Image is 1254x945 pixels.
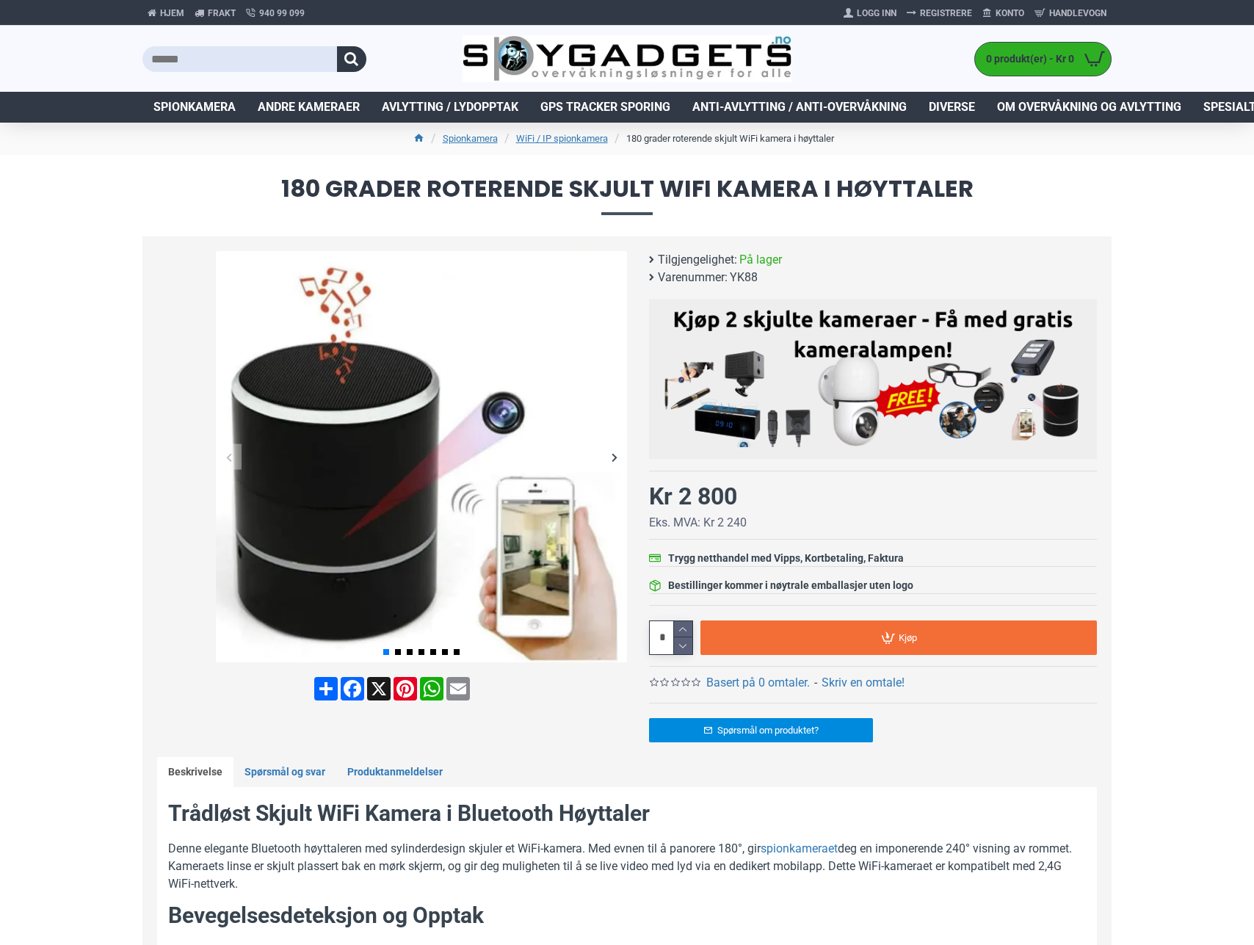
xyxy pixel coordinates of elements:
span: YK88 [730,269,758,286]
span: Andre kameraer [258,98,360,116]
span: Hjem [160,7,184,20]
span: Registrere [920,7,972,20]
a: Email [445,677,471,700]
div: Kr 2 800 [649,479,737,514]
a: Registrere [902,1,977,25]
a: Handlevogn [1029,1,1112,25]
b: Tilgjengelighet: [658,251,737,269]
span: 940 99 099 [259,7,305,20]
a: Logg Inn [838,1,902,25]
span: Avlytting / Lydopptak [382,98,518,116]
span: 180 grader roterende skjult WiFi kamera i høyttaler [142,177,1112,214]
img: SpyGadgets.no [463,35,792,83]
span: Handlevogn [1049,7,1106,20]
a: Pinterest [392,677,418,700]
span: Om overvåkning og avlytting [997,98,1181,116]
a: 0 produkt(er) - Kr 0 [975,43,1111,76]
span: 0 produkt(er) - Kr 0 [975,51,1078,67]
a: Spionkamera [142,92,247,123]
a: Om overvåkning og avlytting [986,92,1192,123]
a: Konto [977,1,1029,25]
span: På lager [739,251,782,269]
a: WhatsApp [418,677,445,700]
span: GPS Tracker Sporing [540,98,670,116]
span: Go to slide 4 [418,649,424,655]
span: Go to slide 6 [442,649,448,655]
span: Spionkamera [153,98,236,116]
a: Spionkamera [443,131,498,146]
a: Beskrivelse [157,757,233,788]
a: Diverse [918,92,986,123]
a: Anti-avlytting / Anti-overvåkning [681,92,918,123]
a: Produktanmeldelser [336,757,454,788]
span: Frakt [208,7,236,20]
span: Konto [996,7,1024,20]
b: Varenummer: [658,269,728,286]
img: Kjøp 2 skjulte kameraer – Få med gratis kameralampe! [660,306,1086,447]
div: Previous slide [216,444,242,470]
a: Share [313,677,339,700]
a: Spørsmål og svar [233,757,336,788]
span: Go to slide 3 [407,649,413,655]
a: WiFi / IP spionkamera [516,131,608,146]
a: spionkameraet [761,840,838,858]
h2: Bevegelsesdeteksjon og Opptak [168,900,1086,931]
h2: Trådløst Skjult WiFi Kamera i Bluetooth Høyttaler [168,798,1086,829]
span: Go to slide 1 [383,649,389,655]
div: Trygg netthandel med Vipps, Kortbetaling, Faktura [668,551,904,566]
span: Go to slide 2 [395,649,401,655]
div: Next slide [601,444,627,470]
span: Kjøp [899,633,917,642]
span: Go to slide 5 [430,649,436,655]
a: Andre kameraer [247,92,371,123]
a: Basert på 0 omtaler. [706,674,810,692]
a: X [366,677,392,700]
a: Skriv en omtale! [822,674,905,692]
a: GPS Tracker Sporing [529,92,681,123]
a: Avlytting / Lydopptak [371,92,529,123]
a: Spørsmål om produktet? [649,718,873,742]
img: 180 grader roterende skjult WiFi kamera i høyttaler - SpyGadgets.no [216,251,627,662]
b: - [814,676,817,689]
a: Facebook [339,677,366,700]
span: Logg Inn [857,7,896,20]
p: Denne elegante Bluetooth høyttaleren med sylinderdesign skjuler et WiFi-kamera. Med evnen til å p... [168,840,1086,893]
span: Anti-avlytting / Anti-overvåkning [692,98,907,116]
div: Bestillinger kommer i nøytrale emballasjer uten logo [668,578,913,593]
span: Diverse [929,98,975,116]
span: Go to slide 7 [454,649,460,655]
